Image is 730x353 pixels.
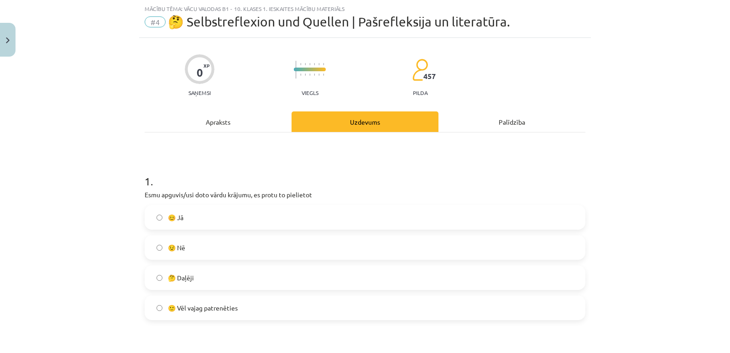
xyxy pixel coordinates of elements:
span: 😟 Nē [168,243,185,253]
span: #4 [145,16,166,27]
img: icon-short-line-57e1e144782c952c97e751825c79c345078a6d821885a25fce030b3d8c18986b.svg [323,63,324,65]
img: icon-short-line-57e1e144782c952c97e751825c79c345078a6d821885a25fce030b3d8c18986b.svg [300,74,301,76]
div: Apraksts [145,111,292,132]
img: icon-short-line-57e1e144782c952c97e751825c79c345078a6d821885a25fce030b3d8c18986b.svg [314,63,315,65]
span: XP [203,63,209,68]
span: 🤔 Selbstreflexion und Quellen | Pašrefleksija un literatūra. [168,14,510,29]
img: icon-short-line-57e1e144782c952c97e751825c79c345078a6d821885a25fce030b3d8c18986b.svg [309,63,310,65]
img: icon-short-line-57e1e144782c952c97e751825c79c345078a6d821885a25fce030b3d8c18986b.svg [305,74,306,76]
span: 😊 Jā [168,213,183,222]
div: Mācību tēma: Vācu valodas b1 - 10. klases 1. ieskaites mācību materiāls [145,5,585,12]
p: Viegls [302,90,318,96]
input: 😊 Jā [156,215,162,221]
div: Uzdevums [292,111,438,132]
img: icon-short-line-57e1e144782c952c97e751825c79c345078a6d821885a25fce030b3d8c18986b.svg [318,74,319,76]
img: students-c634bb4e5e11cddfef0936a35e636f08e4e9abd3cc4e673bd6f9a4125e45ecb1.svg [412,58,428,81]
div: 0 [197,66,203,79]
input: 🙂 Vēl vajag patrenēties [156,305,162,311]
img: icon-short-line-57e1e144782c952c97e751825c79c345078a6d821885a25fce030b3d8c18986b.svg [314,74,315,76]
img: icon-short-line-57e1e144782c952c97e751825c79c345078a6d821885a25fce030b3d8c18986b.svg [305,63,306,65]
img: icon-short-line-57e1e144782c952c97e751825c79c345078a6d821885a25fce030b3d8c18986b.svg [323,74,324,76]
img: icon-short-line-57e1e144782c952c97e751825c79c345078a6d821885a25fce030b3d8c18986b.svg [309,74,310,76]
p: Saņemsi [185,90,214,96]
span: 🙂 Vēl vajag patrenēties [168,303,238,313]
img: icon-close-lesson-0947bae3869378f0d4975bcd49f059093ad1ed9edebbc8119c70593378902aed.svg [6,37,10,43]
span: 🤔 Daļēji [168,273,194,283]
img: icon-short-line-57e1e144782c952c97e751825c79c345078a6d821885a25fce030b3d8c18986b.svg [300,63,301,65]
input: 🤔 Daļēji [156,275,162,281]
p: pilda [413,90,428,96]
input: 😟 Nē [156,245,162,251]
div: Palīdzība [438,111,585,132]
p: Esmu apguvis/usi doto vārdu krājumu, es protu to pielietot [145,190,585,200]
h1: 1 . [145,159,585,187]
img: icon-short-line-57e1e144782c952c97e751825c79c345078a6d821885a25fce030b3d8c18986b.svg [318,63,319,65]
span: 457 [423,72,436,80]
